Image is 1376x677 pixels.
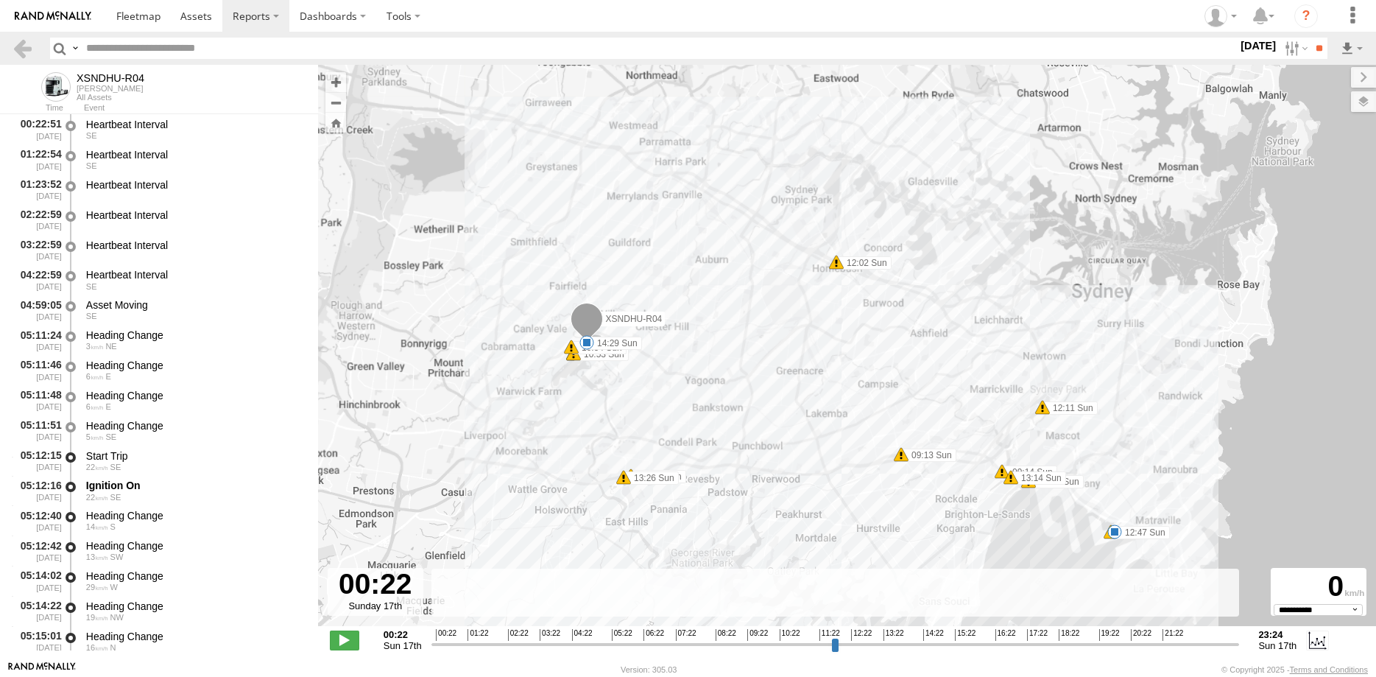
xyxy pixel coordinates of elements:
[883,629,904,641] span: 13:22
[86,643,108,652] span: 16
[955,629,975,641] span: 15:22
[1339,38,1364,59] label: Export results as...
[15,11,91,21] img: rand-logo.svg
[84,105,318,112] div: Event
[110,522,116,531] span: Heading: 189
[12,236,63,264] div: 03:22:59 [DATE]
[1162,629,1183,641] span: 21:22
[105,342,116,351] span: Heading: 38
[86,389,304,402] div: Heading Change
[8,662,76,677] a: Visit our Website
[643,629,664,641] span: 06:22
[86,161,97,170] span: Heading: 133
[1027,629,1048,641] span: 17:22
[747,629,768,641] span: 09:22
[330,631,359,650] label: Play/Stop
[12,537,63,564] div: 05:12:42 [DATE]
[995,629,1016,641] span: 16:22
[12,387,63,414] div: 05:11:48 [DATE]
[12,176,63,203] div: 01:23:52 [DATE]
[69,38,81,59] label: Search Query
[86,148,304,161] div: Heartbeat Interval
[572,629,593,641] span: 04:22
[12,38,33,59] a: Back to previous Page
[77,93,144,102] div: All Assets
[508,629,529,641] span: 02:22
[384,640,422,651] span: Sun 17th Aug 2025
[86,268,304,281] div: Heartbeat Interval
[1238,38,1279,54] label: [DATE]
[1099,629,1120,641] span: 19:22
[86,282,97,291] span: Heading: 147
[12,597,63,625] div: 05:14:22 [DATE]
[12,206,63,234] div: 02:22:59 [DATE]
[12,105,63,112] div: Time
[86,522,108,531] span: 14
[86,569,304,583] div: Heading Change
[86,329,304,342] div: Heading Change
[923,629,944,641] span: 14:22
[12,417,63,444] div: 05:11:51 [DATE]
[86,359,304,372] div: Heading Change
[86,583,108,592] span: 29
[1279,38,1310,59] label: Search Filter Options
[12,116,63,143] div: 00:22:51 [DATE]
[12,447,63,474] div: 05:12:15 [DATE]
[631,470,686,483] label: 10:28 Sun
[86,239,304,252] div: Heartbeat Interval
[436,629,456,641] span: 00:22
[1011,471,1066,485] label: 13:14 Sun
[86,118,304,131] div: Heartbeat Interval
[780,629,800,641] span: 10:22
[105,432,116,441] span: Heading: 137
[77,84,144,93] div: [PERSON_NAME]
[1294,4,1318,28] i: ?
[325,113,346,133] button: Zoom Home
[86,432,104,441] span: 5
[12,357,63,384] div: 05:11:46 [DATE]
[1290,665,1368,674] a: Terms and Conditions
[571,341,627,354] label: 10:54 Sun
[86,178,304,192] div: Heartbeat Interval
[110,463,121,471] span: Heading: 151
[325,92,346,113] button: Zoom out
[12,326,63,354] div: 05:11:24 [DATE]
[1131,629,1151,641] span: 20:22
[12,267,63,294] div: 04:22:59 [DATE]
[384,629,422,640] strong: 00:22
[86,613,108,622] span: 19
[1042,401,1098,415] label: 12:11 Sun
[86,372,104,381] span: 6
[86,131,97,140] span: Heading: 133
[1029,475,1084,488] label: 13:13 Sun
[1115,526,1170,539] label: 12:47 Sun
[86,342,104,351] span: 3
[1002,466,1057,479] label: 09:14 Sun
[587,337,642,350] label: 14:29 Sun
[901,449,956,462] label: 09:13 Sun
[86,208,304,222] div: Heartbeat Interval
[851,629,872,641] span: 12:22
[676,629,696,641] span: 07:22
[1199,5,1242,27] div: Quang MAC
[77,72,144,84] div: XSNDHU-R04 - View Asset History
[836,256,892,270] label: 12:02 Sun
[1059,629,1079,641] span: 18:22
[105,372,110,381] span: Heading: 69
[716,629,736,641] span: 08:22
[468,629,488,641] span: 01:22
[86,298,304,312] div: Asset Moving
[86,479,304,492] div: Ignition On
[325,72,346,92] button: Zoom in
[105,402,110,411] span: Heading: 103
[110,583,118,592] span: Heading: 265
[110,613,124,622] span: Heading: 311
[12,146,63,173] div: 01:22:54 [DATE]
[86,493,108,502] span: 22
[612,629,632,641] span: 05:22
[1273,570,1364,604] div: 0
[86,402,104,411] span: 6
[621,665,677,674] div: Version: 305.03
[110,493,121,502] span: Heading: 151
[86,449,304,463] div: Start Trip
